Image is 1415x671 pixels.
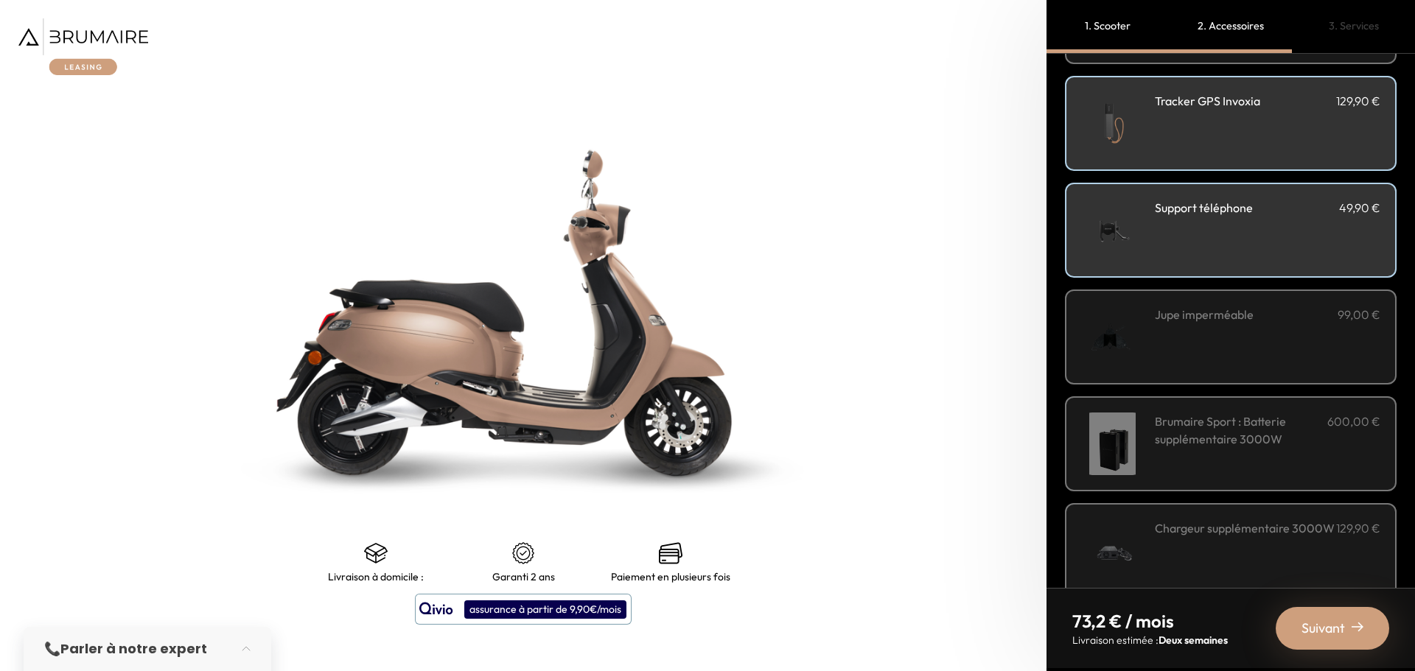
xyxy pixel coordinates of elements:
[18,18,148,75] img: Brumaire Leasing
[1302,618,1345,639] span: Suivant
[611,571,730,583] p: Paiement en plusieurs fois
[1352,621,1363,633] img: right-arrow-2.png
[328,571,424,583] p: Livraison à domicile :
[511,541,535,565] img: certificat-de-garantie.png
[1155,306,1254,323] h3: Jupe imperméable
[1072,633,1228,647] p: Livraison estimée :
[419,600,453,618] img: logo qivio
[659,541,682,565] img: credit-cards.png
[1339,199,1380,217] p: 49,90 €
[1338,306,1380,323] p: 99,00 €
[1155,412,1327,448] h3: Brumaire Sport : Batterie supplémentaire 3000W
[1336,92,1380,110] p: 129,90 €
[1081,199,1144,261] img: Support téléphone
[364,541,388,565] img: shipping.png
[1155,199,1253,217] h3: Support téléphone
[1081,519,1144,582] img: Chargeur supplémentaire 3000W
[1336,519,1380,537] p: 129,90 €
[1081,92,1144,155] img: Tracker GPS Invoxia
[1327,412,1380,448] p: 600,00 €
[492,571,555,583] p: Garanti 2 ans
[1155,519,1335,537] h3: Chargeur supplémentaire 3000W
[415,594,632,625] button: assurance à partir de 9,90€/mois
[1155,92,1260,110] h3: Tracker GPS Invoxia
[1081,412,1144,475] img: Brumaire Sport : Batterie supplémentaire 3000W
[1072,609,1228,633] p: 73,2 € / mois
[464,600,626,619] div: assurance à partir de 9,90€/mois
[1159,633,1228,647] span: Deux semaines
[1081,306,1144,368] img: Jupe imperméable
